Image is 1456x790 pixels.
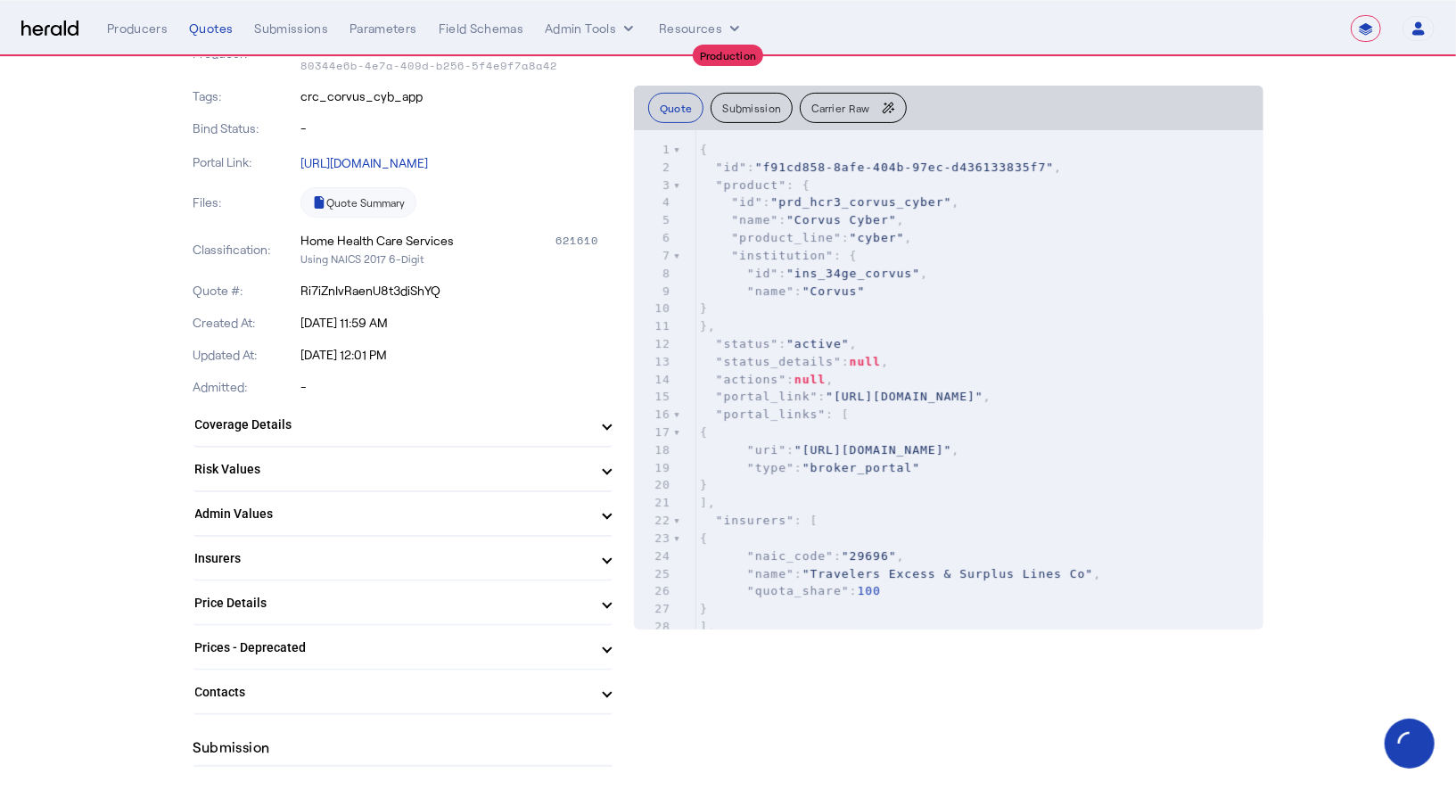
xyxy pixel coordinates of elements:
[711,93,793,123] button: Submission
[193,448,613,490] mat-expansion-panel-header: Risk Values
[731,195,762,209] span: "id"
[193,241,298,259] p: Classification:
[700,355,889,368] span: : ,
[300,59,613,73] p: 80344e6b-4e7a-409d-b256-5f4e9f7a8a42
[786,267,920,280] span: "ins_34ge_corvus"
[193,378,298,396] p: Admitted:
[193,193,298,211] p: Files:
[545,20,638,37] button: internal dropdown menu
[700,301,708,315] span: }
[634,353,673,371] div: 13
[107,20,168,37] div: Producers
[193,119,298,137] p: Bind Status:
[802,567,1094,580] span: "Travelers Excess & Surplus Lines Co"
[731,249,834,262] span: "institution"
[634,247,673,265] div: 7
[700,284,865,298] span: :
[193,153,298,171] p: Portal Link:
[648,93,704,123] button: Quote
[700,143,708,156] span: {
[300,250,613,267] p: Using NAICS 2017 6-Digit
[755,160,1054,174] span: "f91cd858-8afe-404b-97ec-d436133835f7"
[634,388,673,406] div: 15
[634,600,673,618] div: 27
[747,461,794,474] span: "type"
[300,155,428,170] a: [URL][DOMAIN_NAME]
[700,584,881,597] span: :
[254,20,328,37] div: Submissions
[700,478,708,491] span: }
[193,346,298,364] p: Updated At:
[794,373,826,386] span: null
[811,103,869,113] span: Carrier Raw
[700,319,716,333] span: },
[802,284,866,298] span: "Corvus"
[731,213,778,226] span: "name"
[634,582,673,600] div: 26
[842,549,897,563] span: "29696"
[794,443,952,457] span: "[URL][DOMAIN_NAME]"
[195,638,589,657] mat-panel-title: Prices - Deprecated
[800,93,906,123] button: Carrier Raw
[700,514,818,527] span: : [
[300,187,416,218] a: Quote Summary
[700,213,905,226] span: : ,
[747,443,786,457] span: "uri"
[731,231,842,244] span: "product_line"
[857,584,880,597] span: 100
[634,512,673,530] div: 22
[700,567,1101,580] span: : ,
[300,346,613,364] p: [DATE] 12:01 PM
[700,443,959,457] span: : ,
[634,424,673,441] div: 17
[634,211,673,229] div: 5
[634,547,673,565] div: 24
[300,87,613,105] p: crc_corvus_cyb_app
[634,459,673,477] div: 19
[700,178,810,192] span: : {
[747,267,778,280] span: "id"
[634,371,673,389] div: 14
[634,229,673,247] div: 6
[634,441,673,459] div: 18
[716,355,842,368] span: "status_details"
[700,337,858,350] span: : ,
[716,178,786,192] span: "product"
[195,594,589,613] mat-panel-title: Price Details
[21,21,78,37] img: Herald Logo
[193,87,298,105] p: Tags:
[634,300,673,317] div: 10
[826,390,983,403] span: "[URL][DOMAIN_NAME]"
[195,505,589,523] mat-panel-title: Admin Values
[195,460,589,479] mat-panel-title: Risk Values
[700,425,708,439] span: {
[634,265,673,283] div: 8
[700,373,834,386] span: : ,
[193,581,613,624] mat-expansion-panel-header: Price Details
[770,195,951,209] span: "prd_hcr3_corvus_cyber"
[634,335,673,353] div: 12
[802,461,920,474] span: "broker_portal"
[634,618,673,636] div: 28
[193,671,613,713] mat-expansion-panel-header: Contacts
[693,45,764,66] div: Production
[716,514,794,527] span: "insurers"
[193,737,270,758] h4: Submission
[700,549,905,563] span: : ,
[634,317,673,335] div: 11
[193,626,613,669] mat-expansion-panel-header: Prices - Deprecated
[700,390,991,403] span: : ,
[193,403,613,446] mat-expansion-panel-header: Coverage Details
[634,476,673,494] div: 20
[786,213,897,226] span: "Corvus Cyber"
[195,549,589,568] mat-panel-title: Insurers
[193,314,298,332] p: Created At:
[786,337,850,350] span: "active"
[634,130,1263,630] herald-code-block: quote
[659,20,744,37] button: Resources dropdown menu
[716,407,827,421] span: "portal_links"
[634,177,673,194] div: 3
[634,406,673,424] div: 16
[700,267,928,280] span: : ,
[300,314,613,332] p: [DATE] 11:59 AM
